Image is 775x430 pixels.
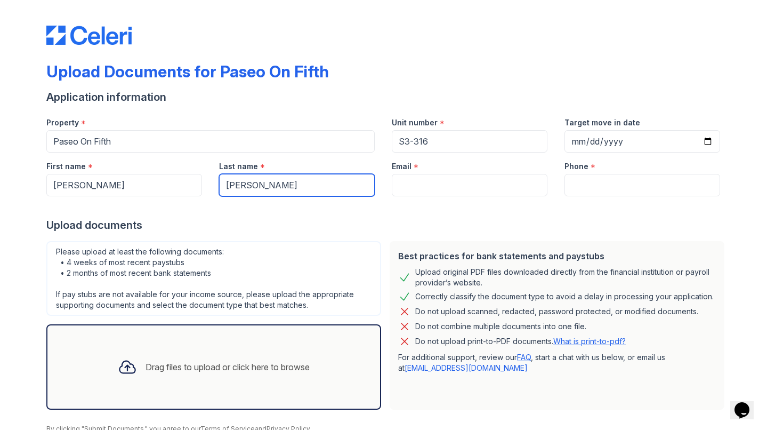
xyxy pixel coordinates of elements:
div: Please upload at least the following documents: • 4 weeks of most recent paystubs • 2 months of m... [46,241,381,316]
a: What is print-to-pdf? [553,337,626,346]
img: CE_Logo_Blue-a8612792a0a2168367f1c8372b55b34899dd931a85d93a1a3d3e32e68fde9ad4.png [46,26,132,45]
label: Last name [219,161,258,172]
p: Do not upload print-to-PDF documents. [415,336,626,347]
label: Email [392,161,411,172]
label: Unit number [392,117,438,128]
div: Application information [46,90,729,105]
div: Do not combine multiple documents into one file. [415,320,586,333]
label: Target move in date [564,117,640,128]
iframe: chat widget [730,387,764,419]
div: Drag files to upload or click here to browse [146,361,310,373]
div: Upload Documents for Paseo On Fifth [46,62,329,81]
div: Do not upload scanned, redacted, password protected, or modified documents. [415,305,698,318]
label: Phone [564,161,588,172]
label: First name [46,161,86,172]
div: Best practices for bank statements and paystubs [398,250,716,262]
div: Upload documents [46,218,729,233]
div: Upload original PDF files downloaded directly from the financial institution or payroll provider’... [415,267,716,288]
div: Correctly classify the document type to avoid a delay in processing your application. [415,290,714,303]
a: FAQ [517,353,531,362]
label: Property [46,117,79,128]
a: [EMAIL_ADDRESS][DOMAIN_NAME] [405,363,528,372]
p: For additional support, review our , start a chat with us below, or email us at [398,352,716,373]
